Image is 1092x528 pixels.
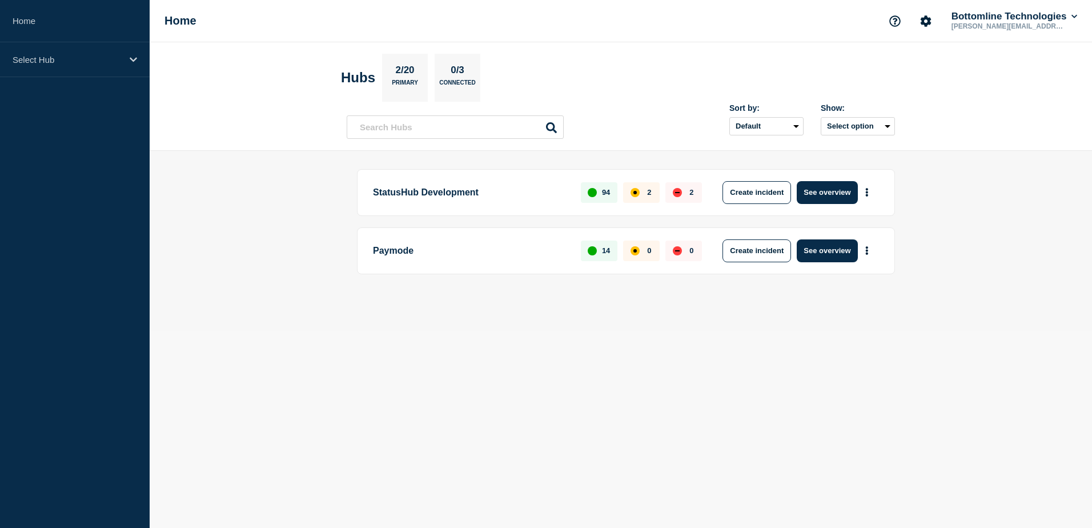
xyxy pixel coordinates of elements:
div: down [673,246,682,255]
button: See overview [797,181,857,204]
button: Create incident [722,181,791,204]
button: See overview [797,239,857,262]
p: 0/3 [447,65,469,79]
button: Create incident [722,239,791,262]
p: 94 [602,188,610,197]
button: More actions [860,182,874,203]
input: Search Hubs [347,115,564,139]
p: 14 [602,246,610,255]
button: Support [883,9,907,33]
p: Connected [439,79,475,91]
button: Account settings [914,9,938,33]
p: 0 [647,246,651,255]
p: 0 [689,246,693,255]
p: Select Hub [13,55,122,65]
p: [PERSON_NAME][EMAIL_ADDRESS][PERSON_NAME][DOMAIN_NAME] [949,22,1068,30]
button: More actions [860,240,874,261]
h1: Home [164,14,196,27]
div: Sort by: [729,103,804,113]
div: affected [631,246,640,255]
div: up [588,246,597,255]
p: Primary [392,79,418,91]
div: affected [631,188,640,197]
button: Bottomline Technologies [949,11,1079,22]
h2: Hubs [341,70,375,86]
div: up [588,188,597,197]
p: 2 [647,188,651,197]
button: Select option [821,117,895,135]
div: down [673,188,682,197]
p: StatusHub Development [373,181,568,204]
div: Show: [821,103,895,113]
p: 2 [689,188,693,197]
select: Sort by [729,117,804,135]
p: 2/20 [391,65,419,79]
p: Paymode [373,239,568,262]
